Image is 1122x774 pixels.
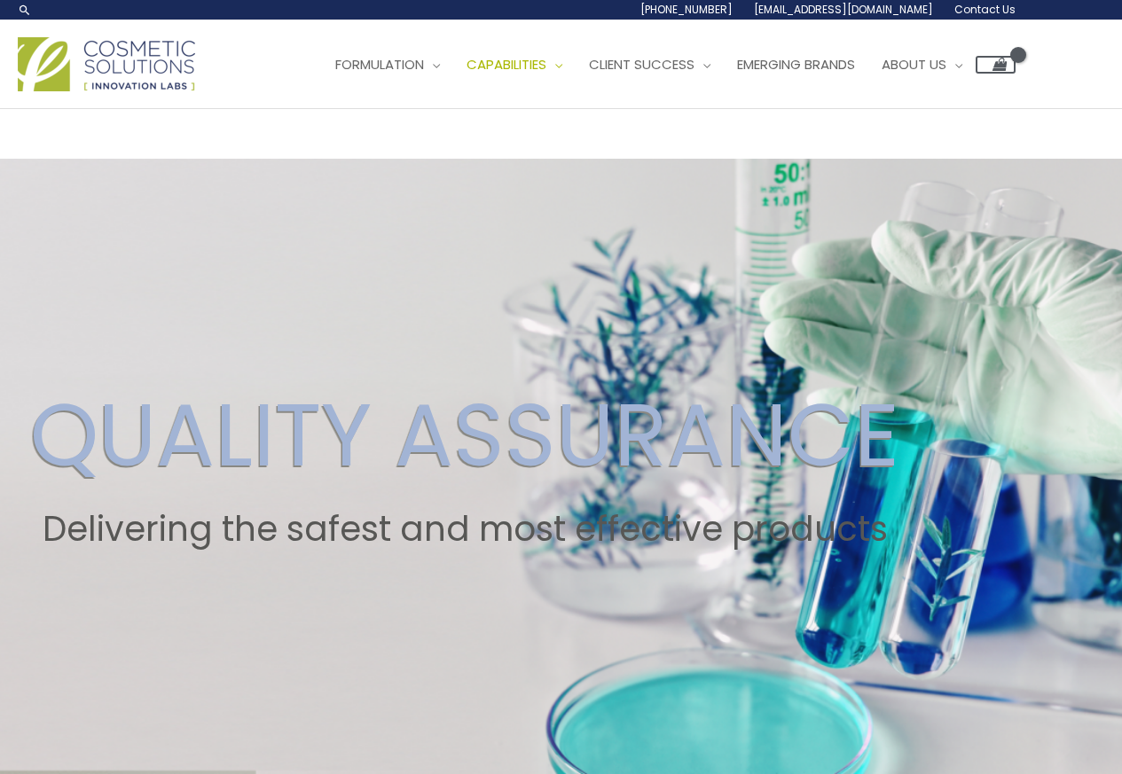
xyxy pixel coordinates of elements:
[322,38,453,91] a: Formulation
[737,55,855,74] span: Emerging Brands
[335,55,424,74] span: Formulation
[882,55,946,74] span: About Us
[30,509,899,550] h2: Delivering the safest and most effective products
[724,38,868,91] a: Emerging Brands
[754,2,933,17] span: [EMAIL_ADDRESS][DOMAIN_NAME]
[576,38,724,91] a: Client Success
[976,56,1016,74] a: View Shopping Cart, empty
[640,2,733,17] span: [PHONE_NUMBER]
[30,383,899,488] h2: QUALITY ASSURANCE
[868,38,976,91] a: About Us
[309,38,1016,91] nav: Site Navigation
[18,3,32,17] a: Search icon link
[453,38,576,91] a: Capabilities
[589,55,694,74] span: Client Success
[467,55,546,74] span: Capabilities
[18,37,195,91] img: Cosmetic Solutions Logo
[954,2,1016,17] span: Contact Us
